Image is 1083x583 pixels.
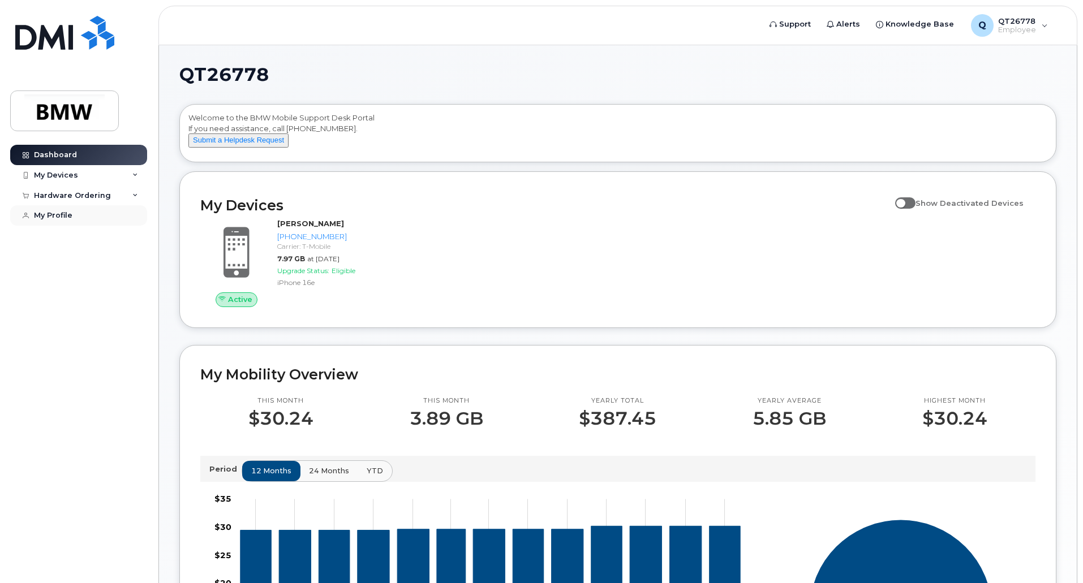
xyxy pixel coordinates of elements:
[188,113,1047,158] div: Welcome to the BMW Mobile Support Desk Portal If you need assistance, call [PHONE_NUMBER].
[410,408,483,429] p: 3.89 GB
[922,396,987,405] p: Highest month
[753,408,826,429] p: 5.85 GB
[753,396,826,405] p: Yearly average
[188,135,289,144] a: Submit a Helpdesk Request
[579,396,656,405] p: Yearly total
[200,366,1035,383] h2: My Mobility Overview
[916,198,1024,208] span: Show Deactivated Devices
[277,254,305,263] span: 7.97 GB
[1034,534,1075,575] iframe: Messenger Launcher
[410,396,483,405] p: This month
[248,396,313,405] p: This month
[895,192,904,201] input: Show Deactivated Devices
[277,266,329,275] span: Upgrade Status:
[309,465,349,476] span: 24 months
[579,408,656,429] p: $387.45
[277,241,394,251] div: Carrier: T-Mobile
[332,266,355,275] span: Eligible
[367,465,383,476] span: YTD
[228,294,252,305] span: Active
[277,219,344,228] strong: [PERSON_NAME]
[214,550,231,560] tspan: $25
[922,408,987,429] p: $30.24
[188,133,289,148] button: Submit a Helpdesk Request
[200,218,399,306] a: Active[PERSON_NAME][PHONE_NUMBER]Carrier: T-Mobile7.97 GBat [DATE]Upgrade Status:EligibleiPhone 16e
[248,408,313,429] p: $30.24
[179,66,269,83] span: QT26778
[214,522,231,532] tspan: $30
[277,278,394,287] div: iPhone 16e
[209,464,242,474] p: Period
[214,494,231,504] tspan: $35
[307,254,339,263] span: at [DATE]
[200,197,889,214] h2: My Devices
[277,231,394,242] div: [PHONE_NUMBER]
